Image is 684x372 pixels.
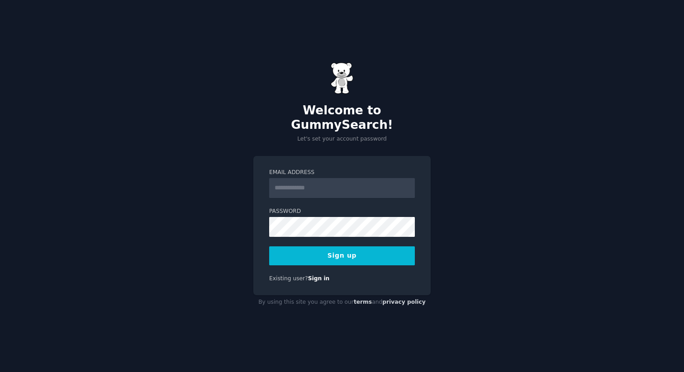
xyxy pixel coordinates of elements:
label: Password [269,207,415,216]
label: Email Address [269,169,415,177]
span: Existing user? [269,275,308,282]
a: privacy policy [382,299,426,305]
button: Sign up [269,246,415,265]
a: terms [354,299,372,305]
h2: Welcome to GummySearch! [253,104,431,132]
p: Let's set your account password [253,135,431,143]
a: Sign in [308,275,330,282]
img: Gummy Bear [331,62,353,94]
div: By using this site you agree to our and [253,295,431,310]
